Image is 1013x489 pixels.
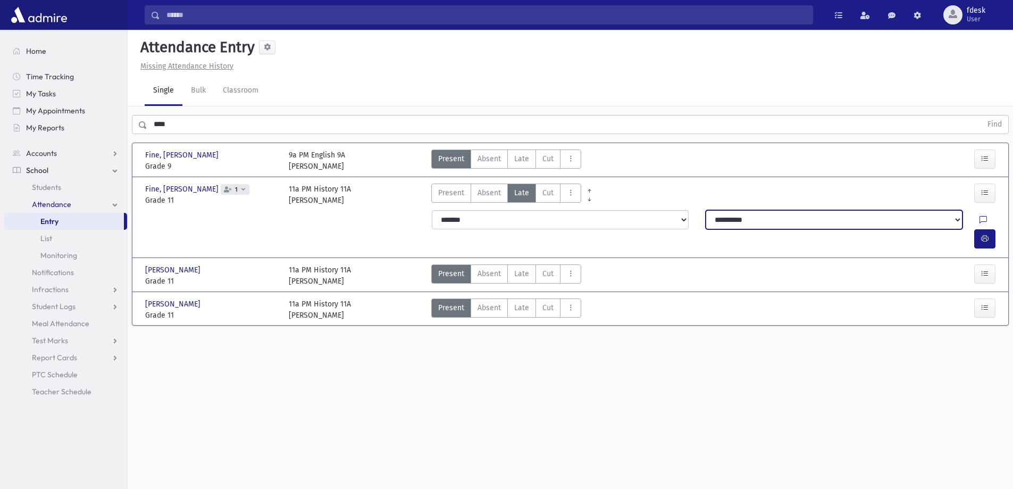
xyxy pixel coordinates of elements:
span: Report Cards [32,353,77,362]
div: 11a PM History 11A [PERSON_NAME] [289,184,351,206]
a: Teacher Schedule [4,383,127,400]
span: Cut [542,302,554,313]
span: User [967,15,985,23]
span: Meal Attendance [32,319,89,328]
div: 11a PM History 11A [PERSON_NAME] [289,264,351,287]
a: Notifications [4,264,127,281]
a: Student Logs [4,298,127,315]
div: 11a PM History 11A [PERSON_NAME] [289,299,351,321]
span: Present [438,187,464,198]
span: Fine, [PERSON_NAME] [145,150,221,161]
a: Home [4,43,127,60]
span: fdesk [967,6,985,15]
div: AttTypes [431,299,581,321]
span: My Tasks [26,89,56,98]
a: List [4,230,127,247]
span: Notifications [32,268,74,277]
div: 9a PM English 9A [PERSON_NAME] [289,150,345,172]
span: Absent [478,153,501,164]
span: Absent [478,187,501,198]
span: Present [438,302,464,313]
span: Grade 9 [145,161,278,172]
span: Late [514,268,529,279]
span: Teacher Schedule [32,387,91,396]
span: Grade 11 [145,276,278,287]
a: Missing Attendance History [136,62,233,71]
span: [PERSON_NAME] [145,299,203,310]
span: Student Logs [32,302,76,311]
span: Time Tracking [26,72,74,81]
span: Accounts [26,148,57,158]
a: Accounts [4,145,127,162]
a: Report Cards [4,349,127,366]
span: Students [32,183,61,192]
span: PTC Schedule [32,370,78,379]
span: List [40,234,52,243]
span: Absent [478,302,501,313]
a: My Appointments [4,102,127,119]
div: AttTypes [431,264,581,287]
a: School [4,162,127,179]
a: Attendance [4,196,127,213]
span: My Reports [26,123,64,132]
a: Entry [4,213,124,230]
a: Infractions [4,281,127,298]
span: Infractions [32,285,69,294]
span: Absent [478,268,501,279]
span: Cut [542,153,554,164]
span: Grade 11 [145,195,278,206]
span: Monitoring [40,251,77,260]
a: Test Marks [4,332,127,349]
span: [PERSON_NAME] [145,264,203,276]
h5: Attendance Entry [136,38,255,56]
a: My Tasks [4,85,127,102]
a: My Reports [4,119,127,136]
span: Fine, [PERSON_NAME] [145,184,221,195]
span: Cut [542,187,554,198]
span: 1 [233,186,240,193]
a: PTC Schedule [4,366,127,383]
a: Time Tracking [4,68,127,85]
span: Present [438,268,464,279]
input: Search [160,5,813,24]
span: Late [514,153,529,164]
span: Grade 11 [145,310,278,321]
span: Entry [40,217,58,226]
a: Classroom [214,76,267,106]
span: Late [514,302,529,313]
span: Test Marks [32,336,68,345]
span: School [26,165,48,175]
span: My Appointments [26,106,85,115]
div: AttTypes [431,184,581,206]
span: Attendance [32,200,71,209]
span: Present [438,153,464,164]
span: Late [514,187,529,198]
u: Missing Attendance History [140,62,233,71]
button: Find [981,115,1008,134]
div: AttTypes [431,150,581,172]
span: Cut [542,268,554,279]
a: Bulk [182,76,214,106]
a: Meal Attendance [4,315,127,332]
a: Monitoring [4,247,127,264]
span: Home [26,46,46,56]
a: Single [145,76,182,106]
img: AdmirePro [9,4,70,26]
a: Students [4,179,127,196]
